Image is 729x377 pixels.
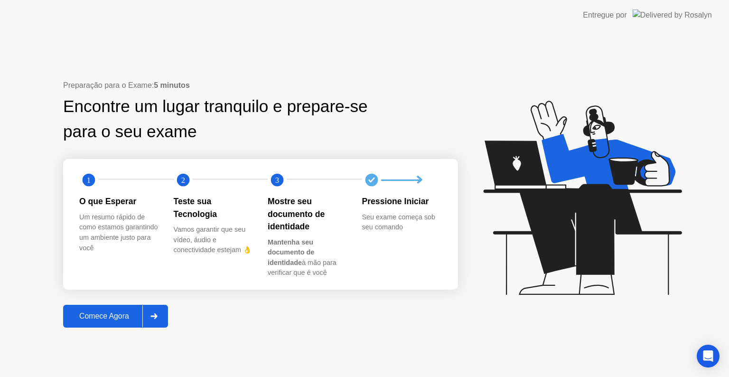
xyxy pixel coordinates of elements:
div: Entregue por [583,9,627,21]
b: 5 minutos [154,81,190,89]
div: Encontre um lugar tranquilo e prepare-se para o seu exame [63,94,398,144]
div: Um resumo rápido de como estamos garantindo um ambiente justo para você [79,212,159,253]
div: Open Intercom Messenger [697,345,720,368]
div: O que Esperar [79,195,159,207]
text: 3 [275,176,279,185]
div: Comece Agora [66,312,142,320]
div: Vamos garantir que seu vídeo, áudio e conectividade estejam 👌 [174,225,253,255]
button: Comece Agora [63,305,168,328]
div: Seu exame começa sob seu comando [362,212,441,233]
div: à mão para verificar que é você [268,237,347,278]
div: Pressione Iniciar [362,195,441,207]
div: Preparação para o Exame: [63,80,458,91]
div: Teste sua Tecnologia [174,195,253,220]
text: 2 [181,176,185,185]
div: Mostre seu documento de identidade [268,195,347,233]
b: Mantenha seu documento de identidade [268,238,314,266]
text: 1 [87,176,91,185]
img: Delivered by Rosalyn [633,9,712,20]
